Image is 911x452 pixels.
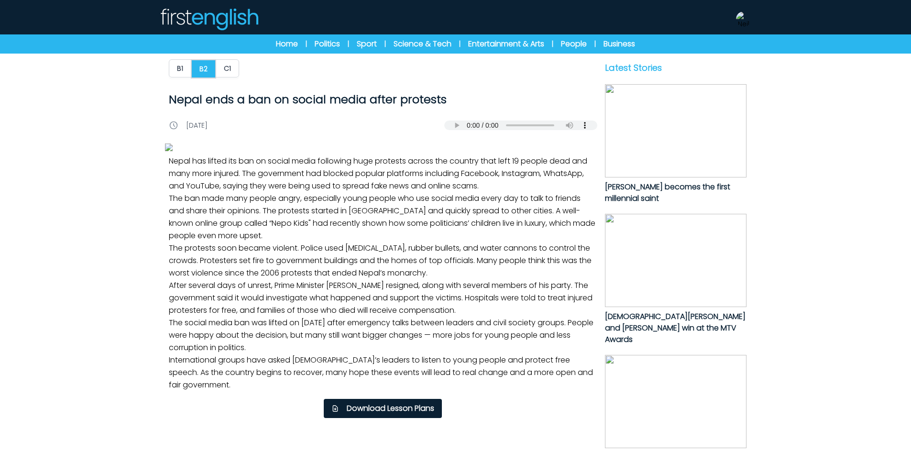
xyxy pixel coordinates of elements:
[315,38,340,50] a: Politics
[159,8,259,31] img: Logo
[348,39,349,49] span: |
[324,399,442,418] button: Download Lesson Plans
[394,38,451,50] a: Science & Tech
[216,59,239,78] a: C1
[276,38,298,50] a: Home
[459,39,461,49] span: |
[444,121,597,130] audio: Your browser does not support the audio element.
[165,143,601,151] img: e0humrDLDBwb8NiO7ubIwtm4NQUS977974wg1qkA.jpg
[605,214,746,307] img: xg0iBAaH1QgcJd5BeCCiWqeXWBCtxwFR844f1TtO.jpg
[169,92,597,107] h1: Nepal ends a ban on social media after protests
[594,39,596,49] span: |
[169,59,191,78] a: B1
[561,38,587,50] a: People
[169,59,191,77] button: B1
[605,84,746,177] img: idBUw8wlOFhRFgD1DNH7eqyG59K9j6OnHmCXDVG4.jpg
[468,38,544,50] a: Entertainment & Arts
[552,39,553,49] span: |
[605,61,746,75] p: Latest Stories
[605,84,746,204] a: [PERSON_NAME] becomes the first millennial saint
[191,59,216,78] button: B2
[165,151,601,395] p: Nepal has lifted its ban on social media following huge protests across the country that left 19 ...
[186,121,208,130] p: [DATE]
[605,355,746,448] img: jQJNGWd39SCtzOabFOrkOEi3apW5xDjeX0lTPlpB.jpg
[605,214,746,345] a: [DEMOGRAPHIC_DATA][PERSON_NAME] and [PERSON_NAME] win at the MTV Awards
[357,38,377,50] a: Sport
[604,38,635,50] a: Business
[736,11,751,27] img: Neil Storey
[605,311,746,345] span: [DEMOGRAPHIC_DATA][PERSON_NAME] and [PERSON_NAME] win at the MTV Awards
[306,39,307,49] span: |
[216,59,239,77] button: C1
[605,181,730,204] span: [PERSON_NAME] becomes the first millennial saint
[384,39,386,49] span: |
